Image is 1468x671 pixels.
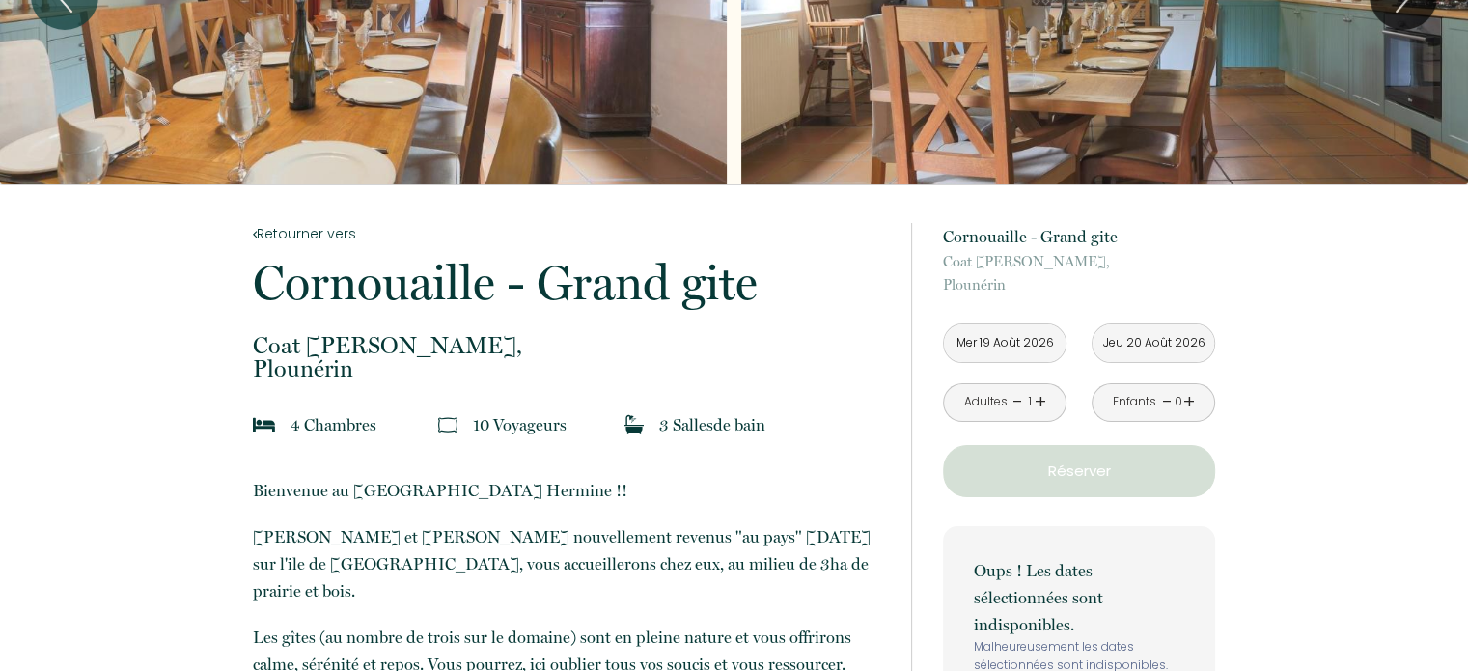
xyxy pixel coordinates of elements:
a: + [1035,387,1046,417]
div: 1 [1025,393,1035,411]
p: Plounérin [943,250,1215,296]
span: s [370,415,376,434]
span: s [706,415,713,434]
p: Oups ! Les dates sélectionnées sont indisponibles. [974,557,1184,638]
img: guests [438,415,457,434]
a: + [1183,387,1195,417]
a: - [1012,387,1023,417]
p: 4 Chambre [291,411,376,438]
p: Plounérin [253,334,886,380]
p: 3 Salle de bain [659,411,765,438]
p: Réserver [950,460,1208,483]
input: Départ [1093,324,1214,362]
a: - [1161,387,1172,417]
button: Réserver [943,445,1215,497]
p: Cornouaille - Grand gite [943,223,1215,250]
p: Cornouaille - Grand gite [253,259,886,307]
span: s [560,415,567,434]
p: [PERSON_NAME] et [PERSON_NAME] nouvellement revenus "au pays" [DATE] sur l'ile de [GEOGRAPHIC_DAT... [253,523,886,604]
span: Coat [PERSON_NAME], [943,250,1215,273]
div: Enfants [1113,393,1156,411]
input: Arrivée [944,324,1066,362]
div: 0 [1174,393,1183,411]
p: 10 Voyageur [473,411,567,438]
p: Bienvenue au [GEOGRAPHIC_DATA] Hermine !! [253,477,886,504]
div: Adultes [963,393,1007,411]
span: Coat [PERSON_NAME], [253,334,886,357]
a: Retourner vers [253,223,886,244]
